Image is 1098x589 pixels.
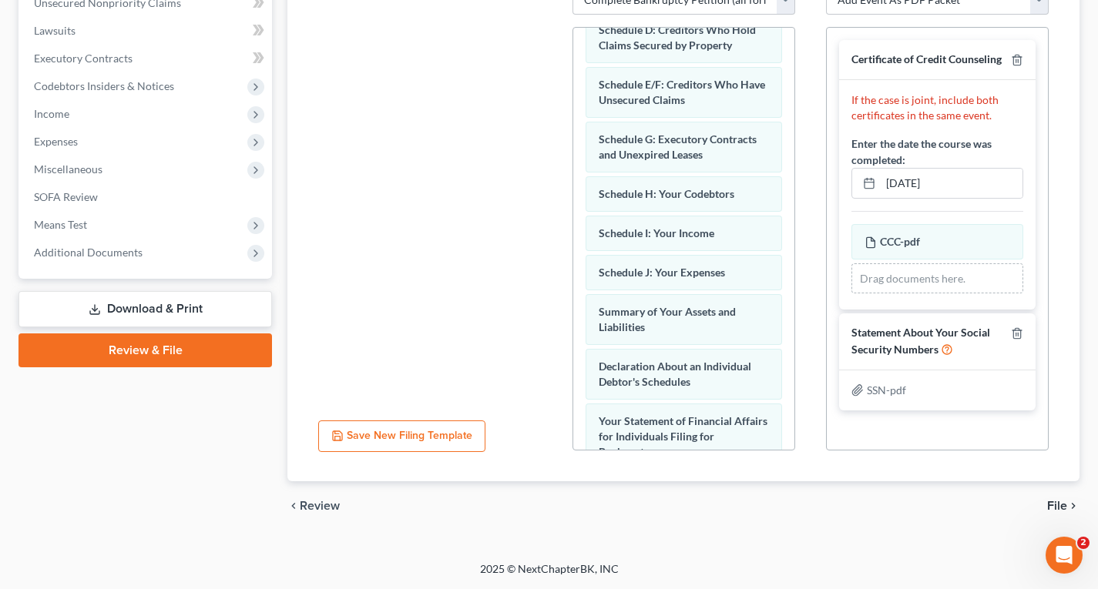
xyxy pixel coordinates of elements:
span: File [1047,500,1067,512]
a: Review & File [18,333,272,367]
div: Drag documents here. [851,263,1023,294]
span: Codebtors Insiders & Notices [34,79,174,92]
span: CCC-pdf [880,235,920,248]
button: Save New Filing Template [318,420,485,453]
span: Expenses [34,135,78,148]
span: 2 [1077,537,1090,549]
iframe: Intercom live chat [1046,537,1083,574]
span: Review [300,500,340,512]
i: chevron_right [1067,500,1080,512]
a: Executory Contracts [22,45,272,72]
span: Schedule G: Executory Contracts and Unexpired Leases [599,132,757,161]
button: chevron_left Review [287,500,355,512]
span: Means Test [34,218,87,231]
span: Summary of Your Assets and Liabilities [599,305,736,333]
a: Lawsuits [22,17,272,45]
span: Schedule I: Your Income [599,226,714,239]
i: chevron_left [287,500,300,512]
span: Miscellaneous [34,162,102,176]
span: Declaration About an Individual Debtor's Schedules [599,360,751,388]
div: 2025 © NextChapterBK, INC [110,561,989,589]
span: Executory Contracts [34,52,133,65]
a: SOFA Review [22,183,272,211]
span: Income [34,107,69,120]
a: Download & Print [18,291,272,327]
span: Schedule H: Your Codebtors [599,187,734,200]
span: Statement About Your Social Security Numbers [851,326,990,356]
span: Certificate of Credit Counseling [851,52,1002,65]
label: Enter the date the course was completed: [851,136,1023,168]
input: MM/DD/YYYY [881,169,1022,198]
span: SSN-pdf [867,383,906,397]
span: Schedule E/F: Creditors Who Have Unsecured Claims [599,78,765,106]
span: Schedule J: Your Expenses [599,266,725,279]
span: SOFA Review [34,190,98,203]
span: Your Statement of Financial Affairs for Individuals Filing for Bankruptcy [599,414,767,458]
p: If the case is joint, include both certificates in the same event. [851,92,1023,123]
span: Additional Documents [34,246,143,259]
span: Lawsuits [34,24,76,37]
